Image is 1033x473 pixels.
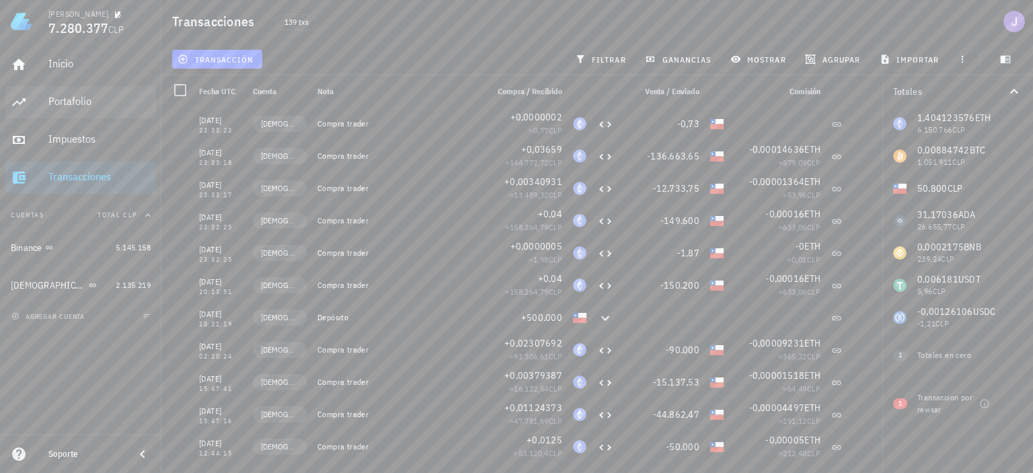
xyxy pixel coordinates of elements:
div: 20:13:51 [199,289,242,295]
span: 13.489,32 [514,190,549,200]
div: [DATE] [199,146,242,159]
span: [DEMOGRAPHIC_DATA] [261,440,299,453]
span: CLP [549,125,562,135]
span: CLP [108,24,124,36]
span: -1,87 [677,247,699,259]
div: Inicio [48,57,151,70]
a: Transacciones [5,161,156,194]
div: [DEMOGRAPHIC_DATA] [11,280,86,291]
span: ≈ [505,157,562,168]
span: filtrar [578,54,626,65]
span: 191,12 [783,416,806,426]
span: -0,00014636 [749,143,805,155]
div: 15:47:41 [199,386,242,392]
span: ETH [804,143,820,155]
div: Compra trader [317,280,476,291]
img: LedgiFi [11,11,32,32]
span: -0,00016 [765,272,804,285]
span: Fecha UTC [199,86,235,96]
div: 18:21:19 [199,321,242,328]
div: Fecha UTC [194,75,247,108]
span: -12.733,75 [653,182,700,194]
div: ETH-icon [573,117,586,131]
span: [DEMOGRAPHIC_DATA] [261,343,299,357]
span: CLP [807,287,820,297]
span: 2.135.219 [116,280,151,290]
div: [DATE] [199,404,242,418]
span: 633,06 [783,222,806,232]
span: -0,00016 [765,208,804,220]
span: 365,22 [783,351,806,361]
div: Portafolio [48,95,151,108]
span: ≈ [514,448,562,458]
span: CLP [549,448,562,458]
button: ganancias [640,50,720,69]
a: [DEMOGRAPHIC_DATA] 2.135.219 [5,269,156,301]
span: 1 [898,398,902,409]
span: CLP [549,351,562,361]
div: Compra trader [317,183,476,194]
a: Binance 5.145.158 [5,231,156,264]
span: +500.000 [521,312,562,324]
div: 23:33:17 [199,192,242,198]
span: ≈ [783,190,820,200]
div: [DATE] [199,211,242,224]
span: ≈ [509,351,562,361]
span: [DEMOGRAPHIC_DATA] [261,182,299,195]
div: CLP-icon [710,343,724,357]
span: agrupar [808,54,860,65]
span: -150.200 [660,279,699,291]
div: Compra trader [317,215,476,226]
a: Impuestos [5,124,156,156]
span: Total CLP [98,211,137,219]
span: ETH [804,434,820,446]
span: -0,00005 [765,434,804,446]
span: [DEMOGRAPHIC_DATA] [261,117,299,131]
span: -136.663,65 [647,150,699,162]
span: Comisión [790,86,820,96]
span: agregar cuenta [14,312,85,321]
span: +0,01124373 [504,402,562,414]
button: CuentasTotal CLP [5,199,156,231]
div: Compra trader [317,248,476,258]
span: -149.600 [660,215,699,227]
span: CLP [549,254,562,264]
button: agregar cuenta [8,310,91,323]
span: +0,0000005 [510,240,563,252]
div: Totales [893,87,1006,96]
span: ≈ [783,384,820,394]
span: -0,00001364 [749,176,805,188]
span: ETH [804,337,820,349]
div: 12:44:15 [199,450,242,457]
div: ETH-icon [573,375,586,389]
div: Depósito [317,312,476,323]
span: CLP [807,222,820,232]
div: ETH-icon [573,246,586,260]
span: CLP [807,384,820,394]
span: +0,03659 [521,143,562,155]
span: Cuenta [253,86,276,96]
span: ≈ [529,125,562,135]
div: Cuenta [247,75,312,108]
span: 0,77 [533,125,549,135]
div: CLP-icon [710,440,724,453]
span: 139 txs [284,15,309,30]
span: 1,98 [533,254,549,264]
div: CLP-icon [710,279,724,292]
span: +0,02307692 [504,337,562,349]
span: [DEMOGRAPHIC_DATA] [261,246,299,260]
button: importar [874,50,948,69]
span: -15.137,53 [653,376,700,388]
div: 23:32:25 [199,224,242,231]
span: -0,73 [677,118,699,130]
div: CLP-icon [710,246,724,260]
span: ≈ [505,287,562,297]
div: ETH-icon [573,214,586,227]
div: ETH-icon [573,440,586,453]
div: Compra trader [317,118,476,129]
div: Compra trader [317,409,476,420]
span: -0,00004497 [749,402,805,414]
span: 212,48 [783,448,806,458]
div: Binance [11,242,42,254]
div: ETH-icon [573,279,586,292]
